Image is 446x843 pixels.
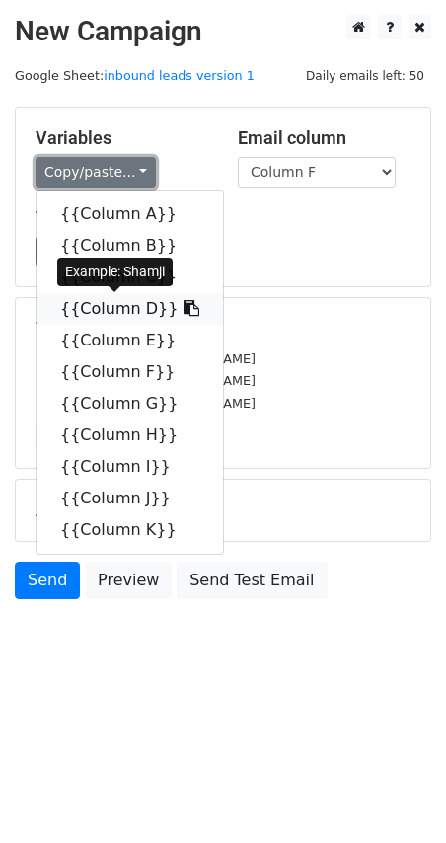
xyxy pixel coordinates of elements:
[37,451,223,483] a: {{Column I}}
[299,68,431,83] a: Daily emails left: 50
[57,258,173,286] div: Example: Shamji
[37,388,223,420] a: {{Column G}}
[36,351,256,366] small: [EMAIL_ADDRESS][DOMAIN_NAME]
[36,127,208,149] h5: Variables
[37,262,223,293] a: {{Column C}}
[36,396,256,411] small: [EMAIL_ADDRESS][DOMAIN_NAME]
[104,68,255,83] a: inbound leads version 1
[347,748,446,843] iframe: Chat Widget
[15,562,80,599] a: Send
[36,157,156,188] a: Copy/paste...
[37,198,223,230] a: {{Column A}}
[37,514,223,546] a: {{Column K}}
[37,293,223,325] a: {{Column D}}
[177,562,327,599] a: Send Test Email
[238,127,410,149] h5: Email column
[37,356,223,388] a: {{Column F}}
[37,420,223,451] a: {{Column H}}
[36,373,256,388] small: [EMAIL_ADDRESS][DOMAIN_NAME]
[37,325,223,356] a: {{Column E}}
[299,65,431,87] span: Daily emails left: 50
[15,15,431,48] h2: New Campaign
[15,68,255,83] small: Google Sheet:
[37,483,223,514] a: {{Column J}}
[85,562,172,599] a: Preview
[37,230,223,262] a: {{Column B}}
